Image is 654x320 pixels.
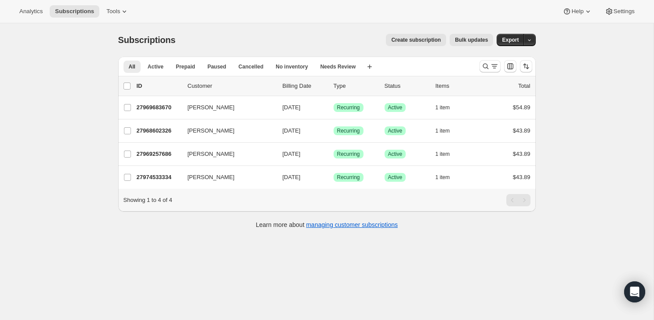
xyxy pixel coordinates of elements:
[118,35,176,45] span: Subscriptions
[557,5,597,18] button: Help
[256,220,398,229] p: Learn more about
[520,60,532,72] button: Sort the results
[239,63,264,70] span: Cancelled
[337,151,360,158] span: Recurring
[386,34,446,46] button: Create subscription
[101,5,134,18] button: Tools
[436,104,450,111] span: 1 item
[571,8,583,15] span: Help
[614,8,635,15] span: Settings
[504,60,516,72] button: Customize table column order and visibility
[276,63,308,70] span: No inventory
[450,34,493,46] button: Bulk updates
[55,8,94,15] span: Subscriptions
[106,8,120,15] span: Tools
[207,63,226,70] span: Paused
[388,151,403,158] span: Active
[137,171,530,183] div: 27974533334[PERSON_NAME][DATE]SuccessRecurringSuccessActive1 item$43.89
[283,151,301,157] span: [DATE]
[188,150,235,158] span: [PERSON_NAME]
[137,126,181,135] p: 27968602326
[182,147,270,161] button: [PERSON_NAME]
[50,5,99,18] button: Subscriptions
[436,148,460,160] button: 1 item
[182,101,270,115] button: [PERSON_NAME]
[283,82,327,90] p: Billing Date
[188,103,235,112] span: [PERSON_NAME]
[137,82,530,90] div: IDCustomerBilling DateTypeStatusItemsTotal
[385,82,429,90] p: Status
[137,101,530,114] div: 27969683670[PERSON_NAME][DATE]SuccessRecurringSuccessActive1 item$54.89
[14,5,48,18] button: Analytics
[436,82,480,90] div: Items
[436,151,450,158] span: 1 item
[137,150,181,158] p: 27969257686
[137,103,181,112] p: 27969683670
[182,124,270,138] button: [PERSON_NAME]
[436,101,460,114] button: 1 item
[624,281,645,302] div: Open Intercom Messenger
[320,63,356,70] span: Needs Review
[283,104,301,111] span: [DATE]
[497,34,524,46] button: Export
[388,174,403,181] span: Active
[337,174,360,181] span: Recurring
[513,104,530,111] span: $54.89
[513,127,530,134] span: $43.89
[506,194,530,206] nav: Pagination
[182,170,270,184] button: [PERSON_NAME]
[334,82,378,90] div: Type
[388,104,403,111] span: Active
[137,148,530,160] div: 27969257686[PERSON_NAME][DATE]SuccessRecurringSuccessActive1 item$43.89
[480,60,501,72] button: Search and filter results
[436,171,460,183] button: 1 item
[391,36,441,43] span: Create subscription
[283,174,301,180] span: [DATE]
[176,63,195,70] span: Prepaid
[188,173,235,182] span: [PERSON_NAME]
[502,36,519,43] span: Export
[337,127,360,134] span: Recurring
[363,61,377,73] button: Create new view
[306,221,398,228] a: managing customer subscriptions
[388,127,403,134] span: Active
[188,82,276,90] p: Customer
[455,36,488,43] span: Bulk updates
[124,196,172,205] p: Showing 1 to 4 of 4
[137,173,181,182] p: 27974533334
[283,127,301,134] span: [DATE]
[513,151,530,157] span: $43.89
[137,125,530,137] div: 27968602326[PERSON_NAME][DATE]SuccessRecurringSuccessActive1 item$43.89
[599,5,640,18] button: Settings
[436,125,460,137] button: 1 item
[436,174,450,181] span: 1 item
[129,63,135,70] span: All
[518,82,530,90] p: Total
[337,104,360,111] span: Recurring
[513,174,530,180] span: $43.89
[188,126,235,135] span: [PERSON_NAME]
[148,63,163,70] span: Active
[436,127,450,134] span: 1 item
[19,8,43,15] span: Analytics
[137,82,181,90] p: ID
